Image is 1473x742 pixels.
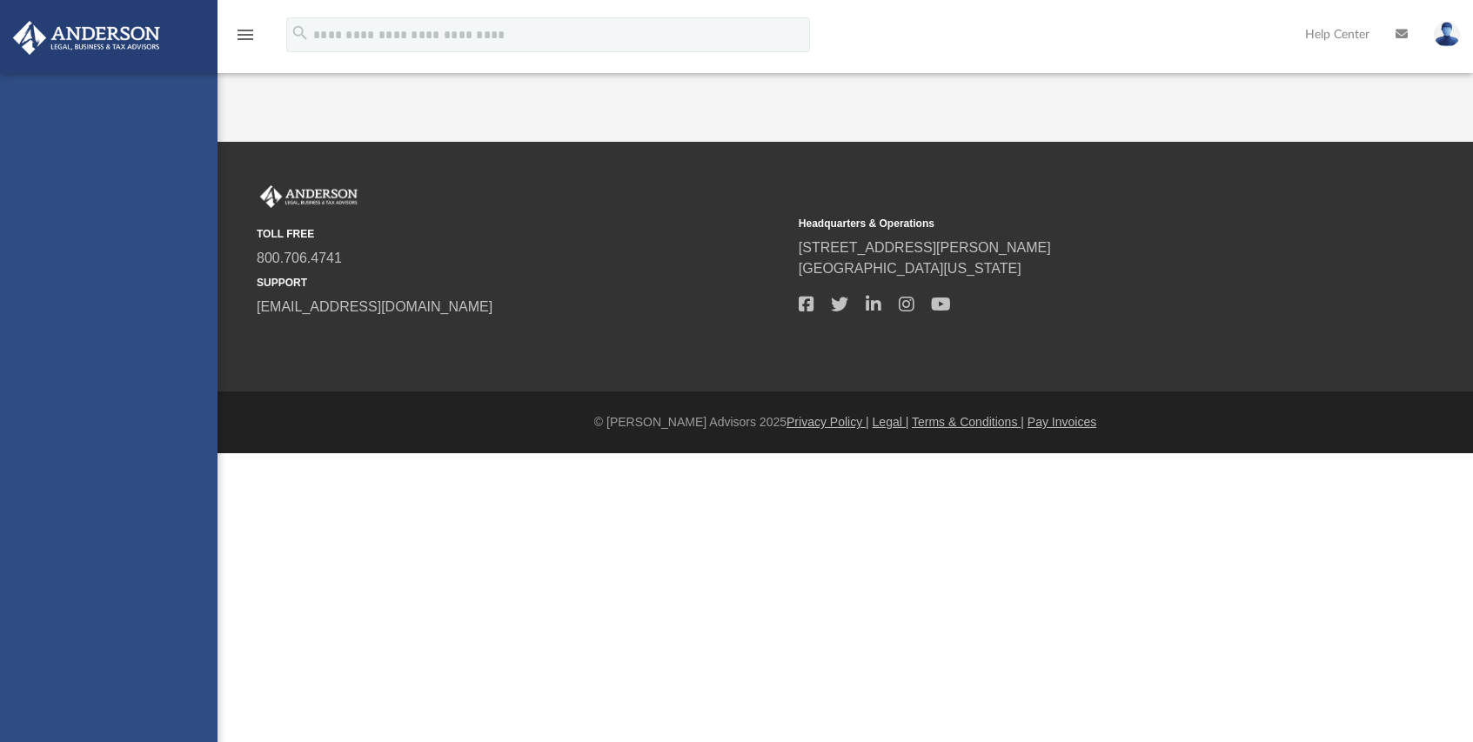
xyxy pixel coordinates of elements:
[1434,22,1460,47] img: User Pic
[799,240,1051,255] a: [STREET_ADDRESS][PERSON_NAME]
[235,24,256,45] i: menu
[799,261,1021,276] a: [GEOGRAPHIC_DATA][US_STATE]
[257,251,342,265] a: 800.706.4741
[787,415,869,429] a: Privacy Policy |
[1028,415,1096,429] a: Pay Invoices
[912,415,1024,429] a: Terms & Conditions |
[235,33,256,45] a: menu
[218,413,1473,431] div: © [PERSON_NAME] Advisors 2025
[257,275,787,291] small: SUPPORT
[257,226,787,242] small: TOLL FREE
[873,415,909,429] a: Legal |
[799,216,1329,231] small: Headquarters & Operations
[257,299,492,314] a: [EMAIL_ADDRESS][DOMAIN_NAME]
[291,23,310,43] i: search
[8,21,165,55] img: Anderson Advisors Platinum Portal
[257,185,361,208] img: Anderson Advisors Platinum Portal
